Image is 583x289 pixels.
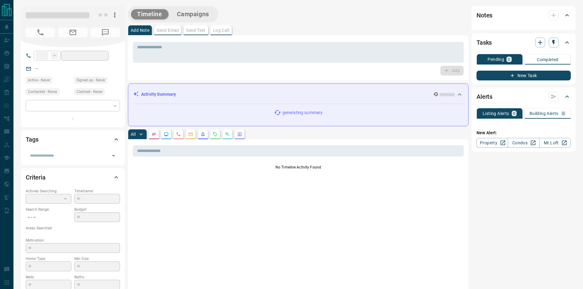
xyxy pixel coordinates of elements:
[26,172,46,182] h2: Criteria
[74,274,120,280] p: Baths:
[508,57,510,61] p: 0
[537,57,559,62] p: Completed
[508,138,539,148] a: Condos
[529,111,559,116] p: Building Alerts
[26,135,38,144] h2: Tags
[562,111,565,116] p: 0
[188,132,193,137] svg: Emails
[476,130,571,136] p: New Alert:
[476,92,492,102] h2: Alerts
[74,256,120,261] p: Min Size:
[213,132,218,137] svg: Requests
[26,188,71,194] p: Actively Searching:
[26,28,55,37] span: No Number
[164,132,169,137] svg: Lead Browsing Activity
[476,10,492,20] h2: Notes
[282,109,323,116] p: generating summary
[133,165,464,170] p: No Timeline Activity Found
[476,71,571,80] button: New Task
[58,28,88,37] span: No Email
[28,89,57,95] span: Contacted - Never
[539,138,571,148] a: Mr.Loft
[77,89,103,95] span: Claimed - Never
[26,170,120,185] div: Criteria
[483,111,509,116] p: Listing Alerts
[26,207,71,212] p: Search Range:
[26,132,120,147] div: Tags
[26,238,120,243] p: Motivation:
[26,274,71,280] p: Beds:
[176,132,181,137] svg: Calls
[200,132,205,137] svg: Listing Alerts
[476,35,571,50] div: Tasks
[26,225,120,231] p: Areas Searched:
[36,66,38,71] a: --
[26,212,71,222] p: -- - --
[237,132,242,137] svg: Agent Actions
[74,207,120,212] p: Budget:
[476,8,571,23] div: Notes
[131,9,168,19] button: Timeline
[131,28,149,32] p: Add Note
[77,77,105,83] span: Signed up - Never
[133,89,463,100] div: Activity Summary
[171,9,215,19] button: Campaigns
[109,151,118,160] button: Open
[141,91,176,98] p: Activity Summary
[28,77,50,83] span: Active - Never
[26,256,71,261] p: Home Type:
[476,138,508,148] a: Property
[513,111,515,116] p: 0
[476,89,571,104] div: Alerts
[225,132,230,137] svg: Opportunities
[91,28,120,37] span: No Number
[488,57,504,61] p: Pending
[476,38,492,47] h2: Tasks
[151,132,156,137] svg: Notes
[74,188,120,194] p: Timeframe:
[131,132,136,136] p: All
